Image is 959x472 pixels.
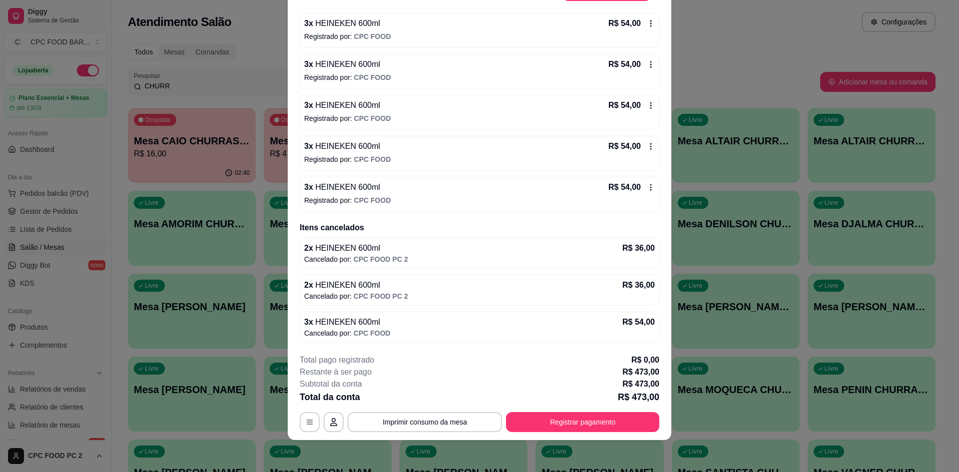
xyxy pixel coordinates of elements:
span: HEINEKEN 600ml [313,244,380,252]
p: R$ 36,00 [622,242,655,254]
p: Registrado por: [304,154,655,164]
span: CPC FOOD [354,155,391,163]
p: Cancelado por: [304,328,655,338]
p: 3 x [304,140,380,152]
span: CPC FOOD [354,196,391,204]
p: Cancelado por: [304,291,655,301]
p: Cancelado por: [304,254,655,264]
p: 3 x [304,17,380,29]
span: HEINEKEN 600ml [313,60,380,68]
p: R$ 0,00 [631,354,659,366]
p: R$ 473,00 [622,378,659,390]
span: HEINEKEN 600ml [313,142,380,150]
button: Imprimir consumo da mesa [348,412,502,432]
p: R$ 473,00 [622,366,659,378]
p: Registrado por: [304,195,655,205]
p: 3 x [304,316,380,328]
span: CPC FOOD [354,114,391,122]
p: R$ 36,00 [622,279,655,291]
p: R$ 54,00 [608,17,641,29]
p: R$ 54,00 [622,316,655,328]
span: CPC FOOD PC 2 [354,255,408,263]
span: HEINEKEN 600ml [313,183,380,191]
p: 3 x [304,181,380,193]
p: 2 x [304,279,380,291]
p: R$ 473,00 [618,390,659,404]
p: R$ 54,00 [608,140,641,152]
p: Total pago registrado [300,354,374,366]
span: HEINEKEN 600ml [313,19,380,27]
p: 2 x [304,242,380,254]
span: HEINEKEN 600ml [313,101,380,109]
span: CPC FOOD [354,73,391,81]
p: R$ 54,00 [608,99,641,111]
p: Total da conta [300,390,360,404]
p: R$ 54,00 [608,181,641,193]
p: Subtotal da conta [300,378,362,390]
span: CPC FOOD [354,32,391,40]
p: Registrado por: [304,113,655,123]
span: CPC FOOD [354,329,391,337]
button: Registrar pagamento [506,412,659,432]
span: HEINEKEN 600ml [313,318,380,326]
p: Restante à ser pago [300,366,372,378]
p: Registrado por: [304,72,655,82]
p: 3 x [304,99,380,111]
span: CPC FOOD PC 2 [354,292,408,300]
span: HEINEKEN 600ml [313,281,380,289]
p: R$ 54,00 [608,58,641,70]
p: 3 x [304,58,380,70]
h2: Itens cancelados [300,222,659,234]
p: Registrado por: [304,31,655,41]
